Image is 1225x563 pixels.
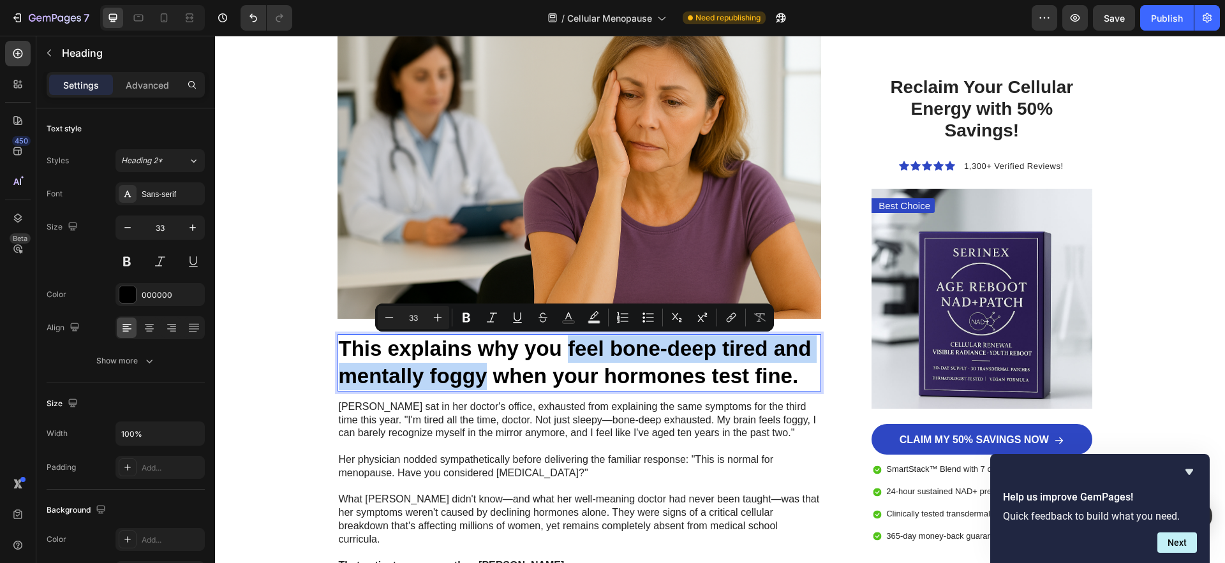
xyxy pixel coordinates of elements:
[122,298,607,356] h3: Rich Text Editor. Editing area: main
[1104,13,1125,24] span: Save
[375,303,774,332] div: Editor contextual toolbar
[671,451,873,462] p: 24-hour sustained NAD+ precursor delivery
[124,365,605,404] p: [PERSON_NAME] sat in her doctor's office, exhausted from explaining the same symptoms for the thi...
[115,149,205,172] button: Heading 2*
[749,126,848,135] span: 1,300+ Verified Reviews!
[1157,532,1197,553] button: Next question
[685,398,834,411] p: CLAIM MY 50% SAVINGS NOW
[142,534,202,546] div: Add...
[124,418,605,444] p: Her physician nodded sympathetically before delivering the familiar response: "This is normal for...
[126,78,169,92] p: Advanced
[47,428,68,439] div: Width
[664,163,715,176] p: Best Choice
[1003,490,1197,505] h2: Help us improve GemPages!
[116,422,204,445] input: Auto
[47,502,108,519] div: Background
[63,78,99,92] p: Settings
[142,189,202,200] div: Sans-serif
[561,11,565,25] span: /
[567,11,652,25] span: Cellular Menopause
[671,473,873,484] p: Clinically tested transdermal absorption technology
[124,300,605,355] p: This explains why you feel bone-deep tired and mentally foggy when your hormones test fine.
[47,534,66,545] div: Color
[1140,5,1194,31] button: Publish
[241,5,292,31] div: Undo/Redo
[62,45,200,61] p: Heading
[695,12,761,24] span: Need republishing
[121,155,163,166] span: Heading 2*
[142,289,202,301] div: 000000
[671,428,873,439] p: SmartStack™ Blend with 7 cellular support compounds
[47,289,66,300] div: Color
[12,136,31,146] div: 450
[10,233,31,244] div: Beta
[84,10,89,26] p: 7
[47,462,76,473] div: Padding
[47,188,63,200] div: Font
[1003,510,1197,522] p: Quick feedback to build what you need.
[5,5,95,31] button: 7
[1151,11,1183,25] div: Publish
[47,219,80,236] div: Size
[47,319,82,337] div: Align
[47,123,82,135] div: Text style
[96,355,156,367] div: Show more
[124,457,605,510] p: What [PERSON_NAME] didn't know—and what her well-meaning doctor had never been taught—was that he...
[142,462,202,474] div: Add...
[47,349,205,372] button: Show more
[1003,464,1197,553] div: Help us improve GemPages!
[1093,5,1135,31] button: Save
[215,36,1225,563] iframe: Design area
[47,155,69,166] div: Styles
[657,153,877,373] img: gempages_570282855607829728-2e43e275-2148-4831-aa5f-cd2f79fc35af.jpg
[124,524,352,535] strong: That patient was my mother, [PERSON_NAME].
[47,395,80,413] div: Size
[1182,464,1197,479] button: Hide survey
[667,40,867,106] h2: Reclaim Your Cellular Energy with 50% Savings!
[671,495,873,506] p: 365-day money-back guarantee - risk free
[657,388,877,419] a: CLAIM MY 50% SAVINGS NOW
